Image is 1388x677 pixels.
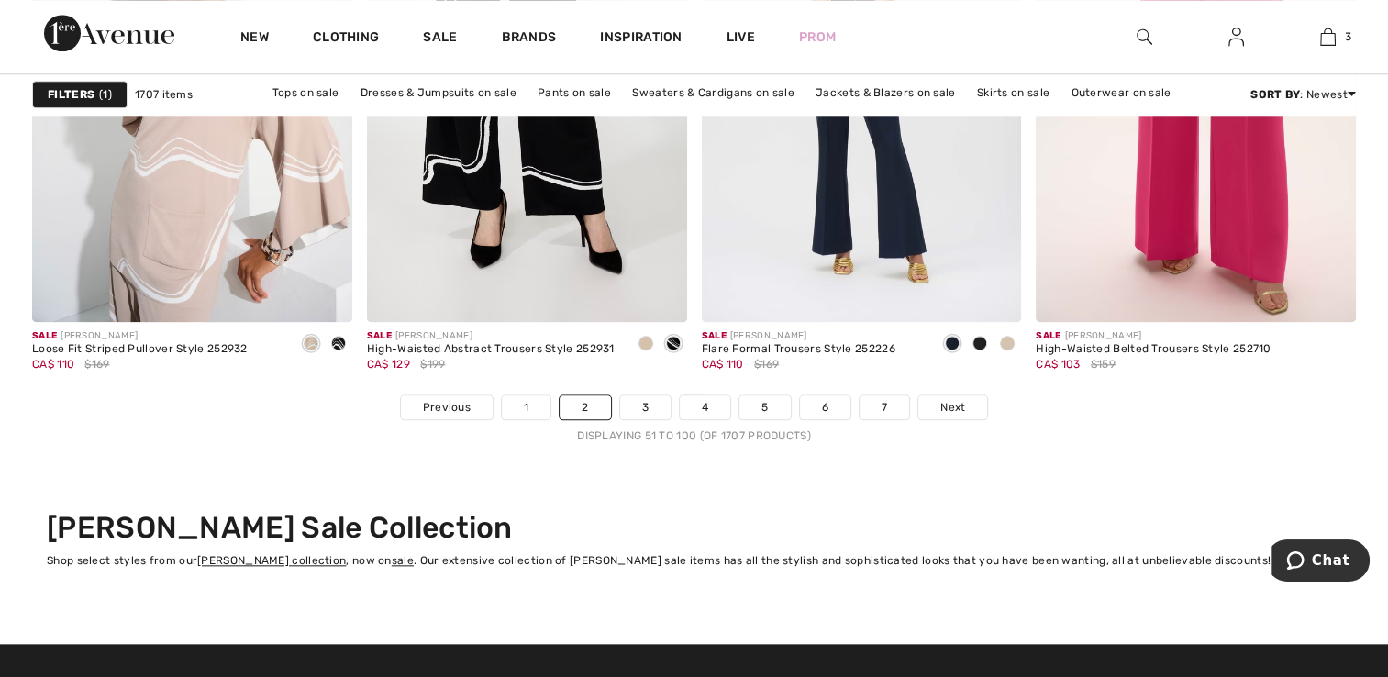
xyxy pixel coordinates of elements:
div: Dune/ecru [632,329,660,360]
a: Sweaters & Cardigans on sale [623,81,803,105]
span: Sale [367,330,392,341]
a: Dresses & Jumpsuits on sale [351,81,526,105]
a: New [240,29,269,49]
span: Previous [423,399,471,416]
span: CA$ 110 [702,358,744,371]
a: Prom [799,28,836,47]
div: [PERSON_NAME] [367,329,615,343]
div: High-Waisted Belted Trousers Style 252710 [1036,343,1271,356]
span: CA$ 129 [367,358,410,371]
a: 4 [680,395,730,419]
a: Clothing [313,29,379,49]
div: Displaying 51 to 100 (of 1707 products) [32,427,1356,444]
div: Dune/ecru [297,329,325,360]
span: Next [940,399,965,416]
img: My Bag [1320,26,1336,48]
div: More [47,569,1341,585]
div: Midnight Blue 40 [938,329,966,360]
div: Black/Ecru [325,329,352,360]
div: : Newest [1250,86,1356,103]
span: Sale [1036,330,1060,341]
a: 1 [502,395,550,419]
h2: [PERSON_NAME] Sale Collection [47,510,1341,545]
a: Live [727,28,755,47]
a: 7 [860,395,909,419]
span: 1707 items [135,86,193,103]
img: 1ère Avenue [44,15,174,51]
span: $169 [84,356,109,372]
div: [PERSON_NAME] [702,329,895,343]
a: [PERSON_NAME] collection [197,554,346,567]
a: 2 [560,395,610,419]
a: Jackets & Blazers on sale [806,81,965,105]
div: Flare Formal Trousers Style 252226 [702,343,895,356]
div: Black/Ecru [660,329,687,360]
span: $169 [754,356,779,372]
img: search the website [1137,26,1152,48]
iframe: Opens a widget where you can chat to one of our agents [1271,539,1370,585]
a: 3 [1283,26,1372,48]
a: sale [392,554,414,567]
a: 6 [800,395,850,419]
span: CA$ 110 [32,358,74,371]
div: Black [966,329,994,360]
a: Outerwear on sale [1061,81,1180,105]
nav: Page navigation [32,394,1356,444]
span: 3 [1345,28,1351,45]
span: $159 [1091,356,1116,372]
a: Tops on sale [263,81,349,105]
span: Sale [702,330,727,341]
a: Sign In [1214,26,1259,49]
a: Pants on sale [528,81,620,105]
span: $199 [420,356,445,372]
span: CA$ 103 [1036,358,1080,371]
img: My Info [1228,26,1244,48]
a: Next [918,395,987,419]
div: Shop select styles from our , now on . Our extensive collection of [PERSON_NAME] sale items has a... [47,552,1341,569]
span: Inspiration [600,29,682,49]
div: [PERSON_NAME] [32,329,248,343]
a: Previous [401,395,493,419]
strong: Sort By [1250,88,1300,101]
a: 5 [739,395,790,419]
a: Skirts on sale [968,81,1059,105]
a: Sale [423,29,457,49]
a: 3 [620,395,671,419]
span: Sale [32,330,57,341]
div: Loose Fit Striped Pullover Style 252932 [32,343,248,356]
div: Parchment [994,329,1021,360]
span: 1 [99,86,112,103]
strong: Filters [48,86,94,103]
a: Brands [502,29,557,49]
div: [PERSON_NAME] [1036,329,1271,343]
div: High-Waisted Abstract Trousers Style 252931 [367,343,615,356]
